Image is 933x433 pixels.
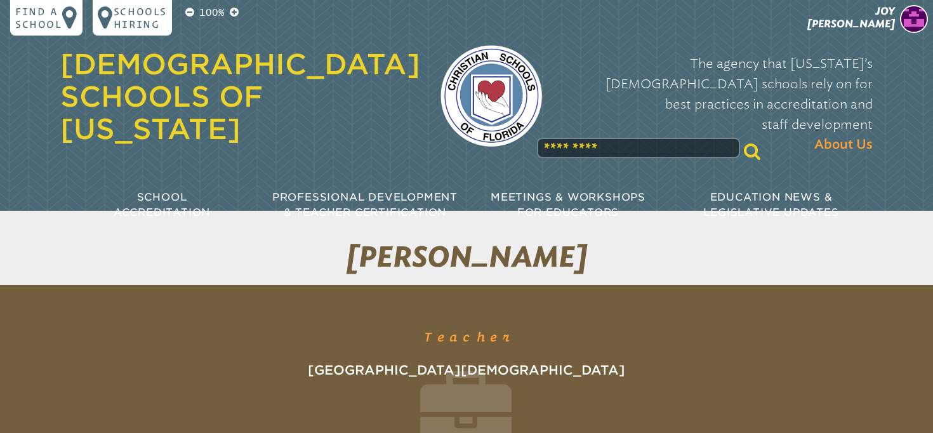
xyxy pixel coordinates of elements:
span: [GEOGRAPHIC_DATA][DEMOGRAPHIC_DATA] [308,363,625,378]
p: 100% [197,5,227,20]
span: Professional Development & Teacher Certification [272,191,458,218]
span: Joy [PERSON_NAME] [807,5,895,30]
span: [PERSON_NAME] [347,240,587,274]
span: School Accreditation [114,191,210,218]
img: 42bf93e441f0054ea9368c1143407ff4 [900,5,928,33]
span: Education News & Legislative Updates [703,191,838,218]
span: Meetings & Workshops for Educators [491,191,645,218]
img: csf-logo-web-colors.png [440,45,542,147]
span: About Us [814,135,873,155]
span: Teacher [424,330,510,344]
p: Find a school [15,5,62,30]
p: Schools Hiring [114,5,167,30]
a: [DEMOGRAPHIC_DATA] Schools of [US_STATE] [60,48,420,145]
p: The agency that [US_STATE]’s [DEMOGRAPHIC_DATA] schools rely on for best practices in accreditati... [562,53,873,155]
